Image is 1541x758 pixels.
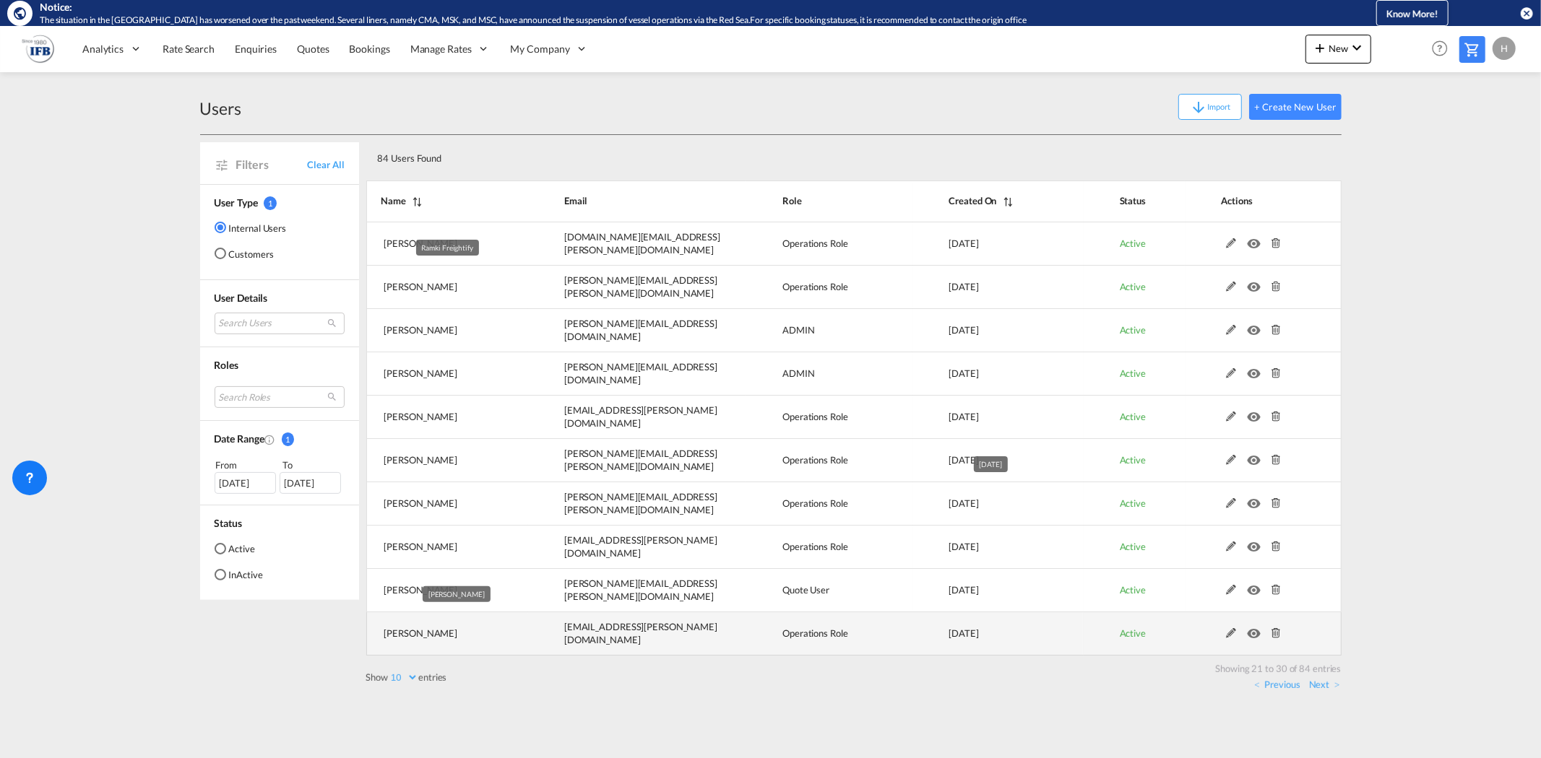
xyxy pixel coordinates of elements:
md-radio-button: InActive [215,567,263,582]
span: Roles [215,359,239,371]
td: Alexander Kramer [366,266,528,309]
td: 2025-01-13 [912,439,1083,482]
span: Active [1120,584,1146,596]
span: My Company [511,42,570,56]
md-icon: icon-eye [1248,624,1266,635]
a: Previous [1254,678,1300,691]
div: Help [1428,36,1459,62]
span: [EMAIL_ADDRESS][PERSON_NAME][DOMAIN_NAME] [564,534,717,559]
a: Next [1309,678,1340,691]
td: thomas.ebel@uld-hamburg.de [528,439,746,482]
span: [PERSON_NAME] [384,584,458,596]
td: Quote User [746,569,912,612]
span: Bookings [350,43,390,55]
span: [PERSON_NAME][EMAIL_ADDRESS][PERSON_NAME][DOMAIN_NAME] [564,491,717,515]
td: Fabian Hasse [366,482,528,526]
span: Clear All [307,158,344,171]
span: Ramki Freightify [422,243,473,252]
md-radio-button: Active [215,541,263,556]
span: [EMAIL_ADDRESS][PERSON_NAME][DOMAIN_NAME] [564,621,717,645]
span: [PERSON_NAME][EMAIL_ADDRESS][PERSON_NAME][DOMAIN_NAME] [564,448,717,472]
span: [PERSON_NAME] [384,238,458,249]
td: Daniel Deblitz [366,569,528,612]
span: User Details [215,292,268,304]
span: Know More! [1386,8,1438,19]
span: User Type [215,196,258,209]
div: Manage Rates [400,25,501,72]
td: 2025-01-13 [912,396,1083,439]
span: [PERSON_NAME] [384,497,458,509]
div: 84 Users Found [372,141,1240,170]
td: alexander.kramer@ifbhamburg.de [528,266,746,309]
span: Active [1120,454,1146,466]
button: + Create New User [1249,94,1341,120]
md-icon: icon-arrow-down [1190,99,1207,116]
td: amalraj.a@freightify.com [528,309,746,352]
md-icon: icon-eye [1248,278,1266,288]
td: 2025-01-13 [912,266,1083,309]
td: Operations Role [746,266,912,309]
td: Operations Role [746,526,912,569]
td: Bianca Polt [366,526,528,569]
div: The situation in the Red Sea has worsened over the past weekend. Several liners, namely CMA, MSK,... [40,14,1305,27]
span: [PERSON_NAME][EMAIL_ADDRESS][DOMAIN_NAME] [564,318,717,342]
td: André Finke [366,612,528,655]
span: [DATE] [949,411,978,422]
td: daniel.deblitz@ifbhamburg.de [528,569,746,612]
th: Status [1084,180,1186,222]
th: Actions [1186,180,1342,222]
td: Ilja Weber [366,222,528,266]
a: Enquiries [225,25,287,72]
md-icon: icon-chevron-down [1348,39,1365,56]
div: H [1493,37,1516,60]
span: From To [DATE][DATE] [215,458,345,494]
md-radio-button: Customers [215,246,287,261]
span: Active [1120,411,1146,422]
span: [DATE] [949,238,978,249]
a: Quotes [287,25,339,72]
md-icon: icon-eye [1248,365,1266,375]
span: Date Range [215,432,264,445]
span: New [1311,43,1365,54]
td: ADMIN [746,352,912,396]
td: Operations Role [746,222,912,266]
a: Bookings [340,25,400,72]
span: Active [1120,627,1146,639]
span: Operations Role [782,627,848,639]
span: 1 [282,432,295,446]
td: 2025-01-13 [912,352,1083,396]
td: ishwarya.s@freightify.com [528,352,746,396]
span: ADMIN [782,324,815,336]
div: To [281,458,345,472]
md-icon: icon-eye [1248,321,1266,331]
span: Active [1120,324,1146,336]
td: 2024-10-01 [912,612,1083,655]
button: icon-close-circle [1519,6,1534,20]
md-icon: icon-eye [1248,581,1266,591]
md-icon: icon-eye [1248,538,1266,548]
span: Quote User [782,584,829,596]
md-icon: icon-plus 400-fg [1311,39,1329,56]
span: [PERSON_NAME] [384,367,458,379]
td: 2025-01-02 [912,482,1083,526]
div: My Company [501,25,599,72]
span: [EMAIL_ADDRESS][PERSON_NAME][DOMAIN_NAME] [564,404,717,429]
td: Operations Role [746,439,912,482]
td: 2024-10-22 [912,526,1083,569]
div: Users [200,97,242,120]
md-icon: icon-earth [13,6,27,20]
td: 2025-01-13 [912,309,1083,352]
td: filip.reichenbach@ifbhamburg.de [528,396,746,439]
span: [DATE] [949,454,978,466]
span: [PERSON_NAME] [384,411,458,422]
md-icon: Created On [264,434,276,445]
td: Operations Role [746,612,912,655]
span: [PERSON_NAME] [428,590,485,598]
span: [PERSON_NAME][EMAIL_ADDRESS][PERSON_NAME][DOMAIN_NAME] [564,578,717,602]
td: Operations Role [746,396,912,439]
span: 1 [264,196,277,210]
button: icon-arrow-downImport [1178,94,1242,120]
th: Email [528,180,746,222]
span: Analytics [82,42,124,56]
